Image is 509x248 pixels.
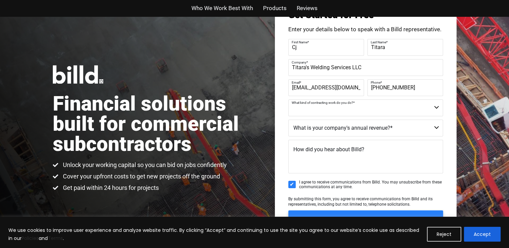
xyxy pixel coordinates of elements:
a: Policies [22,235,39,242]
span: Phone [371,80,380,84]
input: GET IN TOUCH [288,210,443,231]
span: I agree to receive communications from Billd. You may unsubscribe from these communications at an... [299,180,443,190]
span: Cover your upfront costs to get new projects off the ground [61,172,220,180]
span: First Name [292,40,307,44]
button: Accept [464,227,501,242]
a: Terms [48,235,63,242]
p: We use cookies to improve user experience and analyze website traffic. By clicking “Accept” and c... [8,226,422,242]
span: Company [292,60,306,64]
span: Email [292,80,300,84]
span: Get paid within 24 hours for projects [61,184,159,192]
h3: Get Started for Free [288,10,443,20]
span: How did you hear about Billd? [293,146,364,153]
input: I agree to receive communications from Billd. You may unsubscribe from these communications at an... [288,181,296,188]
span: Last Name [371,40,386,44]
span: By submitting this form, you agree to receive communications from Billd and its representatives, ... [288,197,433,207]
span: Unlock your working capital so you can bid on jobs confidently [61,161,227,169]
a: Reviews [297,3,318,13]
button: Reject [427,227,461,242]
p: Enter your details below to speak with a Billd representative. [288,27,443,32]
a: Who We Work Best With [191,3,253,13]
a: Products [263,3,287,13]
h1: Financial solutions built for commercial subcontractors [53,94,255,154]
